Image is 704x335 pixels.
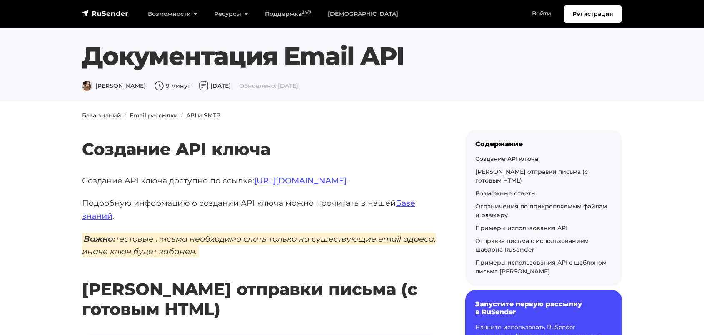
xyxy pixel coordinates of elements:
strong: Важно: [84,234,115,244]
span: [DATE] [199,82,231,90]
a: Отправка письма с использованием шаблона RuSender [475,237,589,253]
a: Email рассылки [130,112,178,119]
a: Примеры использования API [475,224,567,232]
a: Базе знаний [82,198,415,221]
h1: Документация Email API [82,41,622,71]
em: тестовые письма необходимо слать только на существующие email адреса, иначе ключ будет забанен. [82,233,436,257]
p: Подробную информацию о создании API ключа можно прочитать в нашей . [82,197,439,222]
img: RuSender [82,9,129,17]
span: Обновлено: [DATE] [239,82,298,90]
a: [PERSON_NAME] отправки письма (с готовым HTML) [475,168,588,184]
p: Создание API ключа доступно по ссылке: . [82,174,439,187]
nav: breadcrumb [77,111,627,120]
a: Примеры использования API с шаблоном письма [PERSON_NAME] [475,259,607,275]
h2: [PERSON_NAME] отправки письма (с готовым HTML) [82,255,439,319]
span: 9 минут [154,82,190,90]
a: Ресурсы [206,5,256,22]
h6: Запустите первую рассылку в RuSender [475,300,612,316]
a: База знаний [82,112,121,119]
a: Войти [524,5,559,22]
a: Ограничения по прикрепляемым файлам и размеру [475,202,607,219]
span: [PERSON_NAME] [82,82,146,90]
a: Возможные ответы [475,190,536,197]
a: Возможности [140,5,206,22]
h2: Создание API ключа [82,115,439,159]
a: [URL][DOMAIN_NAME] [254,175,347,185]
img: Время чтения [154,81,164,91]
a: [DEMOGRAPHIC_DATA] [320,5,407,22]
a: Поддержка24/7 [257,5,320,22]
img: Дата публикации [199,81,209,91]
a: Создание API ключа [475,155,538,162]
a: API и SMTP [186,112,220,119]
a: Регистрация [564,5,622,23]
sup: 24/7 [302,10,311,15]
div: Содержание [475,140,612,148]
